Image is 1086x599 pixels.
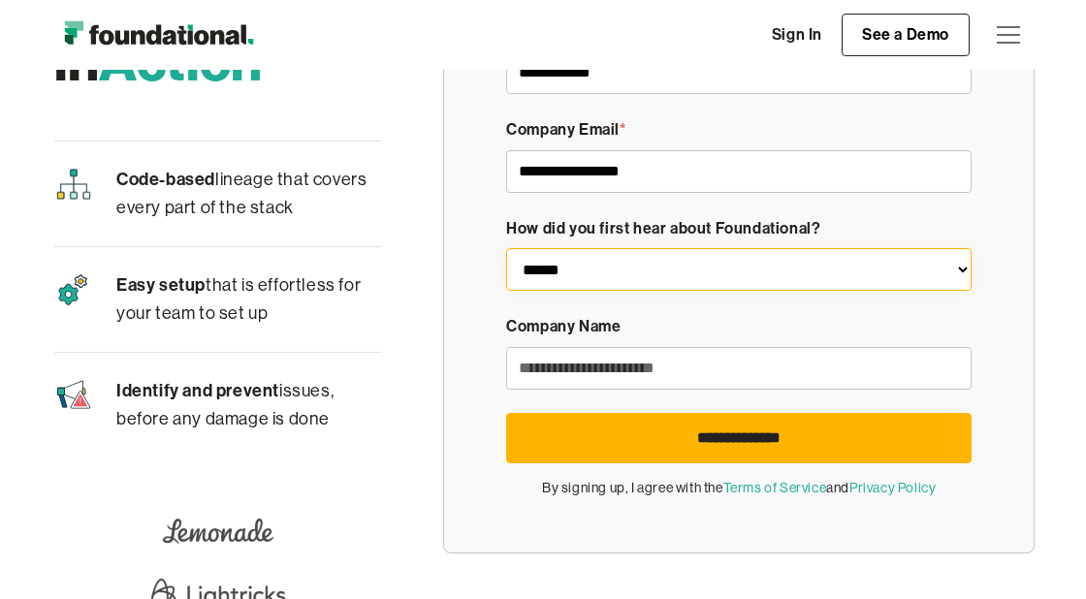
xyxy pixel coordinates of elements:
[985,12,1032,58] div: menu
[506,117,972,142] div: Company Email
[116,270,381,329] p: that is effortless for your team to set up
[116,165,381,223] p: lineage that covers every part of the stack
[752,15,842,55] a: Sign In
[116,376,381,434] p: issues, before any damage is done
[54,376,93,415] img: Data Contracts Icon
[842,14,970,56] a: See a Demo
[116,273,206,296] span: Easy setup
[506,477,972,498] div: By signing up, I agree with the and
[54,16,263,54] a: home
[506,216,972,241] div: How did you first hear about Foundational?
[54,165,93,204] img: Streamline code icon
[506,19,972,498] form: Demo Form
[116,379,279,401] span: Identify and prevent
[737,374,1086,599] iframe: Chat Widget
[116,168,215,190] span: Code-based
[150,504,286,558] img: Lemonade Logo
[54,16,263,54] img: Foundational Logo
[723,480,827,495] a: Terms of Service
[506,314,972,339] div: Company Name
